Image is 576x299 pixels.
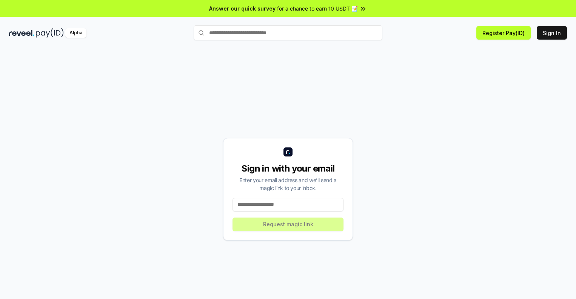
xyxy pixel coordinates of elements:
span: for a chance to earn 10 USDT 📝 [277,5,358,12]
img: reveel_dark [9,28,34,38]
button: Sign In [537,26,567,40]
button: Register Pay(ID) [476,26,531,40]
div: Enter your email address and we’ll send a magic link to your inbox. [233,176,343,192]
div: Alpha [65,28,86,38]
img: logo_small [283,147,293,156]
span: Answer our quick survey [209,5,276,12]
div: Sign in with your email [233,163,343,175]
img: pay_id [36,28,64,38]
